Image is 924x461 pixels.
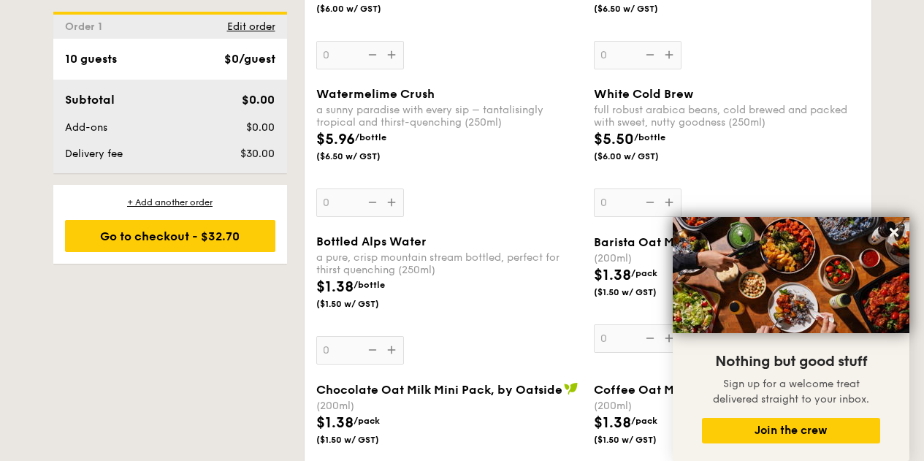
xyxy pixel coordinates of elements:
[594,400,860,412] div: (200ml)
[594,267,631,284] span: $1.38
[354,280,385,290] span: /bottle
[634,132,665,142] span: /bottle
[227,20,275,33] span: Edit order
[882,221,906,244] button: Close
[316,235,427,248] span: Bottled Alps Water
[354,416,380,426] span: /pack
[631,268,657,278] span: /pack
[65,20,108,33] span: Order 1
[316,151,416,162] span: ($6.50 w/ GST)
[316,298,416,310] span: ($1.50 w/ GST)
[594,383,820,397] span: Coffee Oat Milk Mini Pack, by Oatside
[65,93,115,107] span: Subtotal
[65,220,275,252] div: Go to checkout - $32.70
[702,418,880,443] button: Join the crew
[316,131,355,148] span: $5.96
[594,131,634,148] span: $5.50
[65,197,275,208] div: + Add another order
[355,132,386,142] span: /bottle
[631,416,657,426] span: /pack
[713,378,869,405] span: Sign up for a welcome treat delivered straight to your inbox.
[594,252,860,264] div: (200ml)
[316,87,435,101] span: Watermelime Crush
[594,286,693,298] span: ($1.50 w/ GST)
[594,151,693,162] span: ($6.00 w/ GST)
[594,3,693,15] span: ($6.50 w/ GST)
[316,414,354,432] span: $1.38
[242,93,275,107] span: $0.00
[316,104,582,129] div: a sunny paradise with every sip – tantalisingly tropical and thirst-quenching (250ml)
[65,121,107,134] span: Add-ons
[246,121,275,134] span: $0.00
[564,382,579,395] img: icon-vegan.f8ff3823.svg
[316,278,354,296] span: $1.38
[594,87,693,101] span: White Cold Brew
[316,251,582,276] div: a pure, crisp mountain stream bottled, perfect for thirst quenching (250ml)
[224,50,275,68] div: $0/guest
[316,383,562,397] span: Chocolate Oat Milk Mini Pack, by Oatside
[316,3,416,15] span: ($6.00 w/ GST)
[673,217,909,333] img: DSC07876-Edit02-Large.jpeg
[594,414,631,432] span: $1.38
[65,148,123,160] span: Delivery fee
[316,400,582,412] div: (200ml)
[594,434,693,446] span: ($1.50 w/ GST)
[594,235,820,249] span: Barista Oat Milk Mini Pack, by Oatside
[594,104,860,129] div: full robust arabica beans, cold brewed and packed with sweet, nutty goodness (250ml)
[65,50,117,68] div: 10 guests
[316,434,416,446] span: ($1.50 w/ GST)
[240,148,275,160] span: $30.00
[715,353,867,370] span: Nothing but good stuff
